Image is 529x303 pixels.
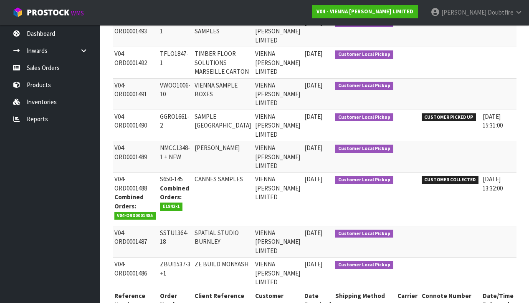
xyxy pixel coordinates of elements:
[488,8,514,16] span: Doubtfire
[304,50,322,58] span: [DATE]
[253,226,302,258] td: VIENNA [PERSON_NAME] LIMITED
[253,173,302,226] td: VIENNA [PERSON_NAME] LIMITED
[114,193,144,210] strong: Combined Orders:
[158,141,192,173] td: NMCC1348-1 + NEW
[304,113,322,120] span: [DATE]
[253,47,302,78] td: VIENNA [PERSON_NAME] LIMITED
[483,175,503,192] span: [DATE] 13:32:00
[335,145,393,153] span: Customer Local Pickup
[304,260,322,268] span: [DATE]
[192,226,253,258] td: SPATIAL STUDIO BURNLEY
[335,82,393,90] span: Customer Local Pickup
[253,16,302,47] td: VIENNA [PERSON_NAME] LIMITED
[335,230,393,238] span: Customer Local Pickup
[13,7,23,18] img: cube-alt.png
[192,173,253,226] td: CANNES SAMPLES
[422,113,476,122] span: CUSTOMER PICKED UP
[158,258,192,289] td: ZBUI1537-3 +1
[160,203,182,211] span: E1842-1
[253,141,302,173] td: VIENNA [PERSON_NAME] LIMITED
[441,8,486,16] span: [PERSON_NAME]
[114,212,156,220] span: V04-ORD0001485
[158,16,192,47] td: WAPP1845-1
[335,261,393,269] span: Customer Local Pickup
[112,141,158,173] td: V04-ORD0001489
[158,47,192,78] td: TFLO1847-1
[192,141,253,173] td: [PERSON_NAME]
[304,81,322,89] span: [DATE]
[304,144,322,152] span: [DATE]
[483,113,503,129] span: [DATE] 15:31:00
[335,50,393,59] span: Customer Local Pickup
[112,78,158,110] td: V04-ORD0001491
[158,78,192,110] td: VWOO1006-10
[160,184,189,201] strong: Combined Orders:
[335,113,393,122] span: Customer Local Pickup
[71,9,84,17] small: WMS
[112,258,158,289] td: V04-ORD0001486
[158,226,192,258] td: SSTU1364-18
[192,110,253,141] td: SAMPLE [GEOGRAPHIC_DATA]
[27,7,69,18] span: ProStock
[192,16,253,47] td: WOOD APPEAL SAMPLES
[112,47,158,78] td: V04-ORD0001492
[253,110,302,141] td: VIENNA [PERSON_NAME] LIMITED
[422,176,479,184] span: CUSTOMER COLLECTED
[335,176,393,184] span: Customer Local Pickup
[304,229,322,237] span: [DATE]
[158,173,192,226] td: S650-145
[192,258,253,289] td: ZE BUILD MONYASH
[112,226,158,258] td: V04-ORD0001487
[192,47,253,78] td: TIMBER FLOOR SOLUTIONS MARSEILLE CARTON
[253,78,302,110] td: VIENNA [PERSON_NAME] LIMITED
[112,173,158,226] td: V04-ORD0001488
[112,16,158,47] td: V04-ORD0001493
[112,110,158,141] td: V04-ORD0001490
[192,78,253,110] td: VIENNA SAMPLE BOXES
[316,8,413,15] strong: V04 - VIENNA [PERSON_NAME] LIMITED
[158,110,192,141] td: GGRO1661-2
[253,258,302,289] td: VIENNA [PERSON_NAME] LIMITED
[304,175,322,183] span: [DATE]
